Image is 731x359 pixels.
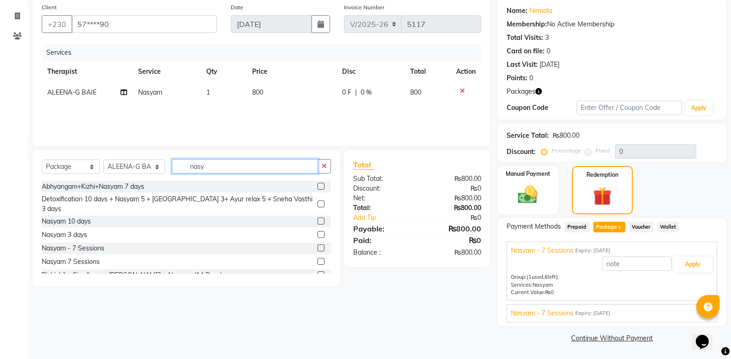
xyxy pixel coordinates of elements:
[511,274,527,280] span: Group:
[42,244,104,253] div: Nasyam - 7 Sessions
[527,274,532,280] span: (1
[692,322,722,350] iframe: chat widget
[353,160,375,170] span: Total
[512,184,543,206] img: _cash.svg
[657,222,679,232] span: Wallet
[342,88,351,97] span: 0 F
[346,235,417,246] div: Paid:
[231,3,243,12] label: Date
[451,61,481,82] th: Action
[540,60,559,70] div: [DATE]
[337,61,405,82] th: Disc
[346,174,417,184] div: Sub Total:
[42,182,144,192] div: Abhyangam+Kizhi+Nasyam 7 days
[344,3,384,12] label: Invoice Number
[511,308,573,318] span: Nasyam - 7 Sessions
[361,88,372,97] span: 0 %
[547,46,550,56] div: 0
[507,33,543,43] div: Total Visits:
[545,289,554,295] span: ₨0
[42,15,72,33] button: +230
[507,19,717,29] div: No Active Membership
[71,15,217,33] input: Search by Name/Mobile/Email/Code
[506,170,550,178] label: Manual Payment
[417,248,488,257] div: ₨800.00
[507,131,549,141] div: Service Total:
[529,6,552,16] a: Nirmala
[686,101,712,115] button: Apply
[346,184,417,193] div: Discount:
[417,184,488,193] div: ₨0
[545,33,549,43] div: 3
[511,289,545,295] span: Current Value:
[42,270,222,280] div: Pizhichil + Sirodhara + [PERSON_NAME] + Nasyam (14 Days)
[346,248,417,257] div: Balance :
[511,246,573,256] span: Nasyam - 7 Sessions
[565,222,590,232] span: Prepaid
[417,203,488,213] div: ₨800.00
[42,61,133,82] th: Therapist
[201,61,246,82] th: Qty
[586,171,618,179] label: Redemption
[629,222,654,232] span: Voucher
[138,88,162,96] span: Nasyam
[575,309,610,317] span: Expiry: [DATE]
[42,257,100,267] div: Nasyam 7 Sessions
[42,230,87,240] div: Nasyam 3 days
[172,159,318,173] input: Search
[587,185,617,208] img: _gift.svg
[596,147,610,155] label: Fixed
[429,213,488,223] div: ₨0
[346,203,417,213] div: Total:
[553,131,579,141] div: ₨800.00
[507,6,528,16] div: Name:
[602,256,672,271] input: note
[346,193,417,203] div: Net:
[507,60,538,70] div: Last Visit:
[507,19,547,29] div: Membership:
[545,274,548,280] span: 6
[247,61,337,82] th: Price
[355,88,357,97] span: |
[527,274,558,280] span: used, left)
[507,46,545,56] div: Card on file:
[533,282,553,288] span: Nasyam
[507,147,535,157] div: Discount:
[346,213,429,223] a: Add Tip
[674,256,712,272] button: Apply
[575,247,610,255] span: Expiry: [DATE]
[410,88,421,96] span: 800
[417,235,488,246] div: ₨0
[499,333,725,343] a: Continue Without Payment
[252,88,263,96] span: 800
[511,282,533,288] span: Services:
[42,3,57,12] label: Client
[206,88,210,96] span: 1
[507,103,577,113] div: Coupon Code
[507,87,535,96] span: Packages
[417,223,488,234] div: ₨800.00
[133,61,201,82] th: Service
[405,61,451,82] th: Total
[577,101,682,115] input: Enter Offer / Coupon Code
[529,73,533,83] div: 0
[417,174,488,184] div: ₨800.00
[552,147,581,155] label: Percentage
[507,73,528,83] div: Points:
[47,88,96,96] span: ALEENA-G BAIE
[346,223,417,234] div: Payable:
[43,44,488,61] div: Services
[42,217,91,226] div: Nasyam 10 days
[42,194,314,214] div: Detoxification 10 days + Nasyam 5 + [GEOGRAPHIC_DATA] 3+ Ayur relax 5 + Sneha Vasthi 3 days
[507,222,561,231] span: Payment Methods
[417,193,488,203] div: ₨800.00
[593,222,625,232] span: Package
[617,225,622,231] span: 2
